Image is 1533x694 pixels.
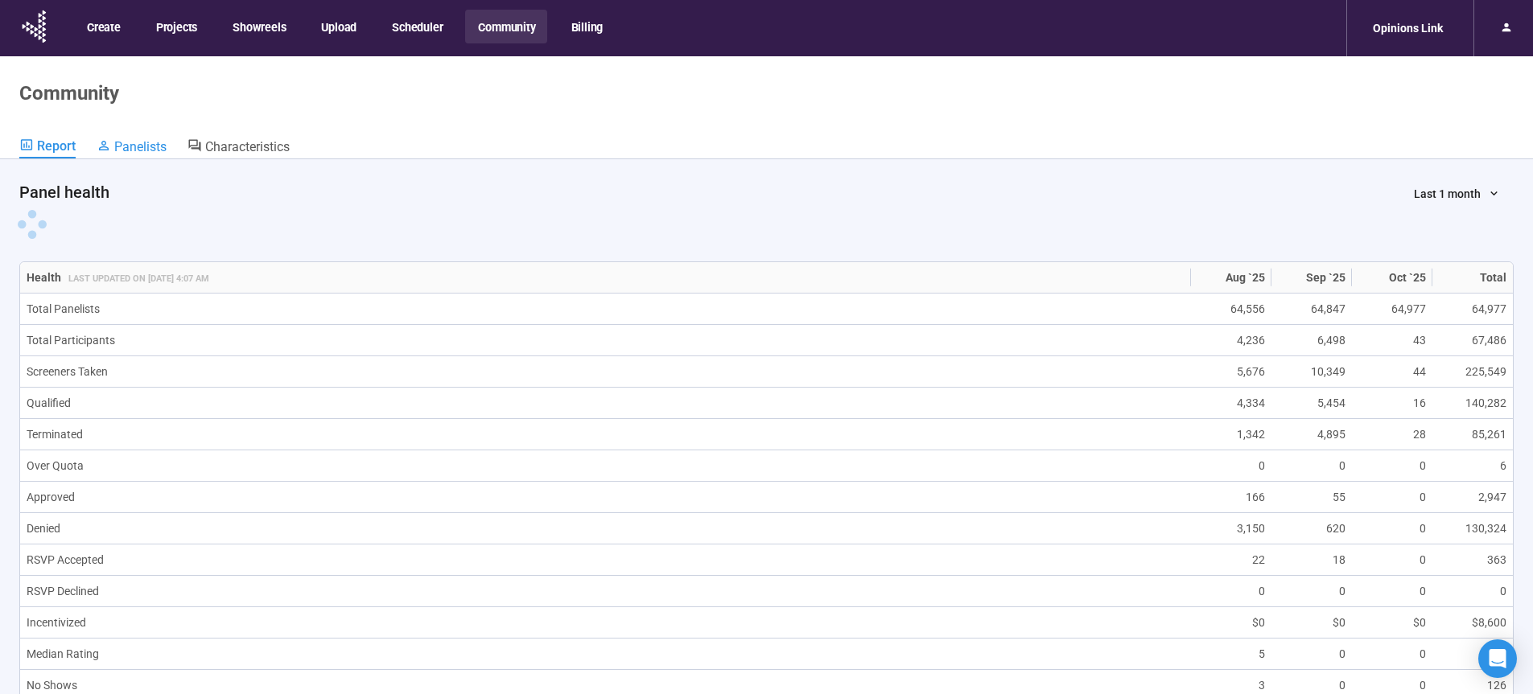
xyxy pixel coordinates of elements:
h1: Community [19,82,119,105]
td: 67,486 [1432,325,1513,356]
button: Last 1 month [1401,181,1514,207]
td: 28 [1352,419,1432,450]
td: 0 [1352,544,1432,576]
button: Showreels [220,10,297,43]
time: [DATE] 4:07 AM [148,273,209,284]
td: 2,947 [1432,482,1513,513]
td: Over Quota [20,450,1191,482]
td: 0 [1271,450,1352,482]
td: 55 [1271,482,1352,513]
td: Terminated [20,419,1191,450]
td: 6 [1432,450,1513,482]
button: Projects [143,10,208,43]
td: 130,324 [1432,513,1513,544]
td: $0 [1271,607,1352,639]
td: 22 [1191,544,1271,576]
td: 64,556 [1191,294,1271,325]
td: 0 [1191,576,1271,607]
td: 64,847 [1271,294,1352,325]
td: $8,600 [1432,607,1513,639]
td: Qualified [20,388,1191,419]
td: RSVP Declined [20,576,1191,607]
td: 140,282 [1432,388,1513,419]
a: Characteristics [188,138,290,158]
td: 0 [1432,576,1513,607]
td: 0 [1352,513,1432,544]
td: RSVP Accepted [20,544,1191,576]
td: 5 [1191,639,1271,670]
td: 5 [1432,639,1513,670]
td: Approved [20,482,1191,513]
button: Create [74,10,132,43]
td: 0 [1352,639,1432,670]
th: Oct `25 [1352,262,1432,294]
td: Incentivized [20,607,1191,639]
td: 363 [1432,544,1513,576]
td: 0 [1271,576,1352,607]
td: Median Rating [20,639,1191,670]
button: Scheduler [379,10,454,43]
th: Aug `25 [1191,262,1271,294]
td: $0 [1191,607,1271,639]
p: Health [27,269,1185,286]
button: Community [465,10,546,43]
h4: Panel health [19,181,109,203]
span: Panelists [114,139,167,154]
td: 166 [1191,482,1271,513]
th: Total [1432,262,1513,294]
td: 5,676 [1191,356,1271,388]
td: 0 [1352,482,1432,513]
div: Opinions Link [1363,13,1453,43]
td: Total Panelists [20,294,1191,325]
a: Panelists [97,138,167,158]
span: Characteristics [205,139,290,154]
span: Last 1 month [1414,185,1481,203]
td: 0 [1191,450,1271,482]
td: 0 [1352,450,1432,482]
td: 5,454 [1271,388,1352,419]
td: 44 [1352,356,1432,388]
td: 4,236 [1191,325,1271,356]
td: 0 [1352,576,1432,607]
td: 10,349 [1271,356,1352,388]
td: 4,334 [1191,388,1271,419]
td: 18 [1271,544,1352,576]
td: $0 [1352,607,1432,639]
td: 620 [1271,513,1352,544]
td: 16 [1352,388,1432,419]
button: Upload [308,10,368,43]
td: 6,498 [1271,325,1352,356]
td: Denied [20,513,1191,544]
th: Sep `25 [1271,262,1352,294]
div: Open Intercom Messenger [1478,639,1517,678]
span: last updated on [68,273,209,284]
td: 0 [1271,639,1352,670]
span: Report [37,138,76,154]
td: 225,549 [1432,356,1513,388]
a: Report [19,138,76,158]
td: 3,150 [1191,513,1271,544]
td: 43 [1352,325,1432,356]
td: 4,895 [1271,419,1352,450]
td: Total Participants [20,325,1191,356]
td: 1,342 [1191,419,1271,450]
td: 85,261 [1432,419,1513,450]
td: Screeners Taken [20,356,1191,388]
button: Billing [558,10,615,43]
td: 64,977 [1352,294,1432,325]
td: 64,977 [1432,294,1513,325]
